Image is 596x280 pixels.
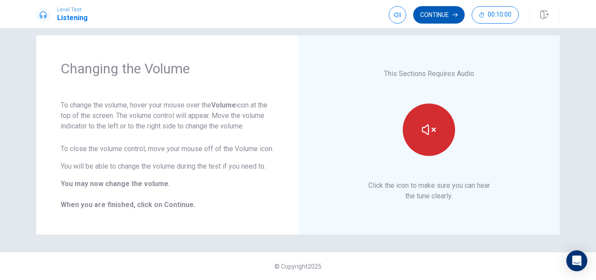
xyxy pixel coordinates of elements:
[472,6,519,24] button: 00:10:00
[61,161,274,172] p: You will be able to change the volume during the test if you need to.
[57,7,88,13] span: Level Test
[61,144,274,154] p: To close the volume control, move your mouse off of the Volume icon.
[368,180,490,201] p: Click the icon to make sure you can hear the tune clearly.
[413,6,465,24] button: Continue
[566,250,587,271] div: Open Intercom Messenger
[61,100,274,131] p: To change the volume, hover your mouse over the icon at the top of the screen. The volume control...
[57,13,88,23] h1: Listening
[274,263,322,270] span: © Copyright 2025
[488,11,511,18] span: 00:10:00
[384,69,474,79] p: This Sections Requires Audio
[61,180,195,209] b: You may now change the volume. When you are finished, click on Continue.
[61,60,274,77] h1: Changing the Volume
[211,101,236,109] strong: Volume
